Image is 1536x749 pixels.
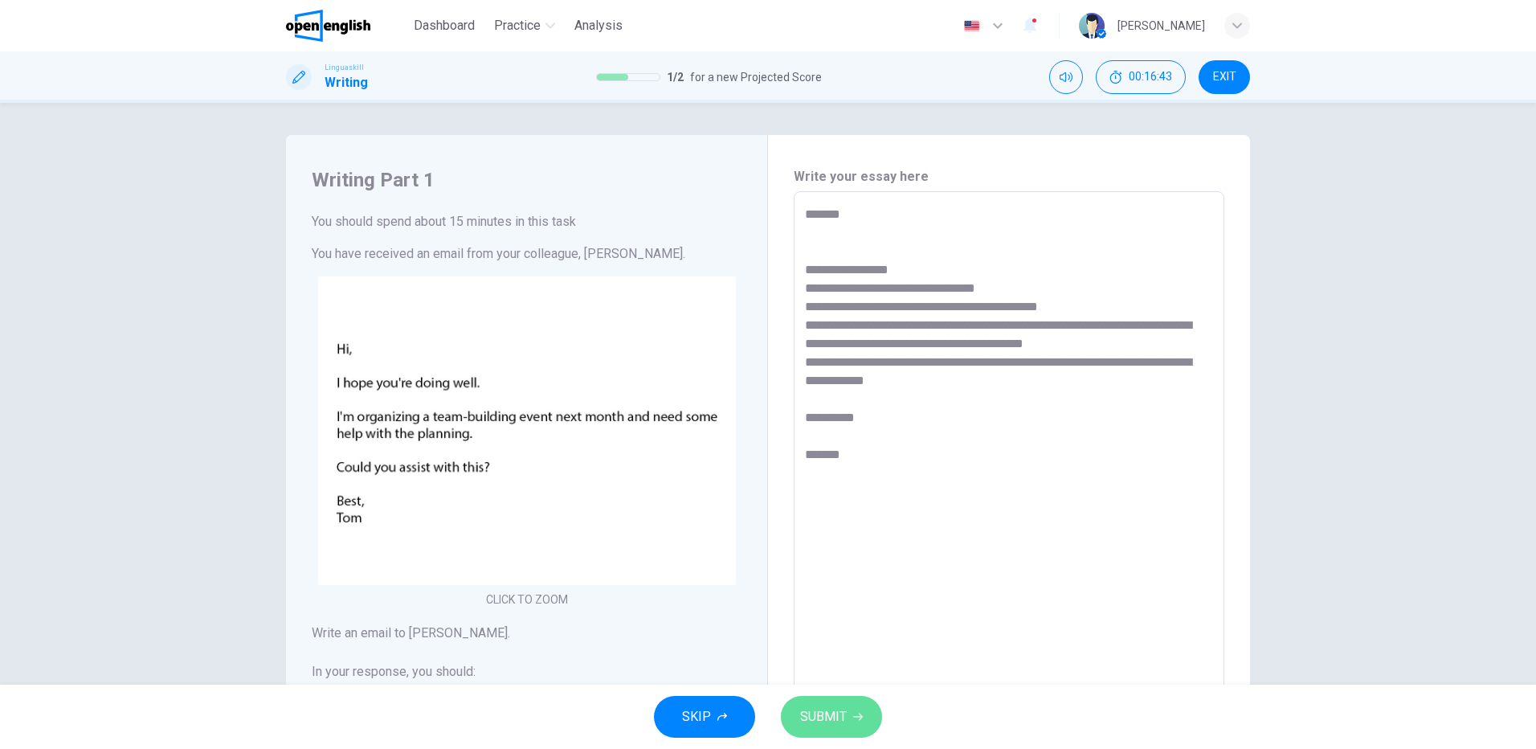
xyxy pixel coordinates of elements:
[962,20,982,32] img: en
[1049,60,1083,94] div: Mute
[568,11,629,40] button: Analysis
[312,244,741,264] h6: You have received an email from your colleague, [PERSON_NAME].
[312,212,741,231] h6: You should spend about 15 minutes in this task
[667,68,684,87] span: 1 / 2
[654,696,755,738] button: SKIP
[1213,71,1236,84] span: EXIT
[1129,71,1172,84] span: 00:16:43
[286,10,407,42] a: OpenEnglish logo
[800,706,847,728] span: SUBMIT
[781,696,882,738] button: SUBMIT
[488,11,562,40] button: Practice
[312,167,741,193] h4: Writing Part 1
[690,68,822,87] span: for a new Projected Score
[286,10,370,42] img: OpenEnglish logo
[682,706,711,728] span: SKIP
[1199,60,1250,94] button: EXIT
[494,16,541,35] span: Practice
[407,11,481,40] button: Dashboard
[1117,16,1205,35] div: [PERSON_NAME]
[1096,60,1186,94] div: Hide
[574,16,623,35] span: Analysis
[414,16,475,35] span: Dashboard
[325,62,364,73] span: Linguaskill
[325,73,368,92] h1: Writing
[1096,60,1186,94] button: 00:16:43
[1079,13,1105,39] img: Profile picture
[794,167,1224,186] h6: Write your essay here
